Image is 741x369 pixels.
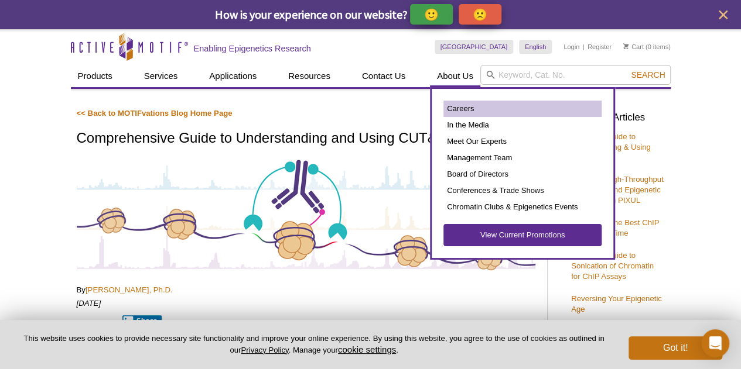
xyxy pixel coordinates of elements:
em: [DATE] [77,299,101,308]
a: View Current Promotions [443,224,602,246]
span: Search [631,70,665,80]
li: | [583,40,585,54]
a: Management Team [443,150,602,166]
img: Your Cart [623,43,629,49]
a: Generating the Best ChIP Data Every Time [571,218,659,237]
button: Share [122,315,162,327]
a: Contact Us [355,65,412,87]
button: close [716,8,730,22]
h3: Featured Articles [571,113,665,123]
a: Products [71,65,119,87]
input: Keyword, Cat. No. [480,65,671,85]
h2: Enabling Epigenetics Research [194,43,311,54]
a: Register [588,43,612,51]
h1: Comprehensive Guide to Understanding and Using CUT&Tag Assays [77,130,535,147]
a: << Back to MOTIFvations Blog Home Page [77,109,233,118]
a: [GEOGRAPHIC_DATA] [435,40,514,54]
a: English [519,40,552,54]
a: Conferences & Trade Shows [443,182,602,199]
a: Services [137,65,185,87]
a: About Us [430,65,480,87]
button: Got it! [629,336,722,360]
a: Improved High-Throughput Sonication and Epigenetic Analysis with PIXUL [571,175,664,205]
a: In the Media [443,117,602,133]
a: Careers [443,101,602,117]
a: Login [564,43,579,51]
a: Complete Guide to Sonication of Chromatin for ChIP Assays [571,251,654,281]
a: Privacy Policy [241,346,288,354]
p: By [77,285,535,295]
a: Chromatin Clubs & Epigenetics Events [443,199,602,215]
li: (0 items) [623,40,671,54]
iframe: X Post Button [77,315,115,326]
a: Meet Our Experts [443,133,602,150]
button: Search [627,70,668,80]
a: [PERSON_NAME], Ph.D. [86,285,173,294]
div: Open Intercom Messenger [701,329,729,357]
a: Resources [281,65,337,87]
button: cookie settings [338,344,396,354]
span: How is your experience on our website? [215,7,408,22]
a: Board of Directors [443,166,602,182]
a: Reversing Your Epigenetic Age [571,294,662,313]
a: Cart [623,43,644,51]
a: Applications [202,65,264,87]
img: Antibody-Based Tagmentation Notes [77,154,535,271]
p: 🙁 [473,7,487,22]
p: 🙂 [424,7,439,22]
p: This website uses cookies to provide necessary site functionality and improve your online experie... [19,333,609,356]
